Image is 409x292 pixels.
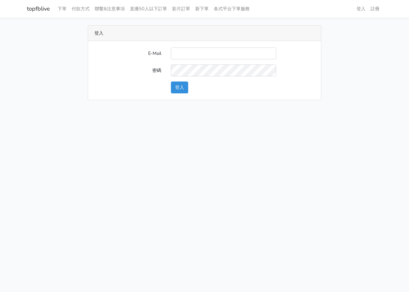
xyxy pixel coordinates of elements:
a: topfblive [27,3,50,15]
a: 直播50人以下訂單 [127,3,170,15]
button: 登入 [171,82,188,93]
a: 新下單 [193,3,211,15]
label: 密碼 [90,64,166,76]
a: 註冊 [368,3,382,15]
a: 各式平台下單服務 [211,3,252,15]
a: 登入 [354,3,368,15]
a: 付款方式 [69,3,92,15]
a: 聯繫&注意事項 [92,3,127,15]
a: 影片訂單 [170,3,193,15]
div: 登入 [88,26,321,41]
a: 下單 [55,3,69,15]
label: E-Mail [90,47,166,59]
